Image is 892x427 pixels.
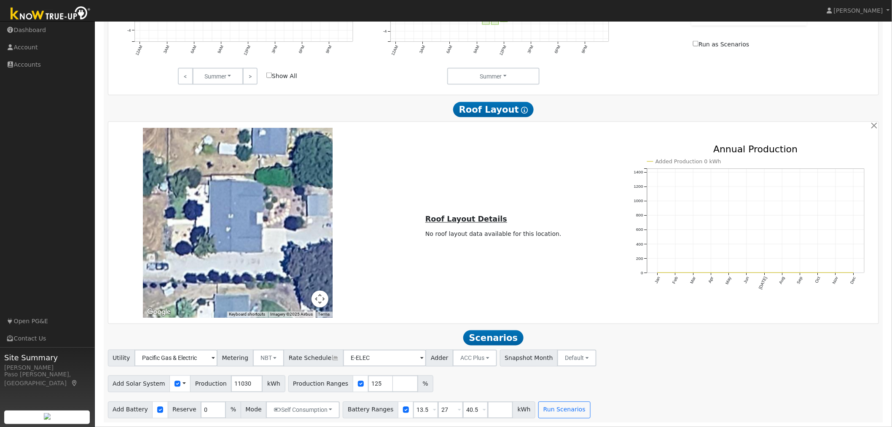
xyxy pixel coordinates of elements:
text: May [725,276,732,286]
text: 12AM [134,45,143,56]
span: Adder [426,350,453,367]
span: Roof Layout [453,102,534,117]
text: Annual Production [713,144,798,154]
a: > [243,68,258,85]
td: No roof layout data available for this location. [424,228,563,240]
span: kWh [513,402,535,419]
img: Know True-Up [6,5,95,24]
text: -4 [127,28,131,33]
button: NBT [253,350,285,367]
button: Default [557,350,596,367]
img: Google [145,307,173,318]
label: Run as Scenarios [693,40,749,49]
button: Summer [447,68,540,85]
circle: onclick="" [656,271,659,275]
circle: onclick="" [852,271,855,275]
text: 9AM [217,45,224,54]
rect: onclick="" [482,2,489,24]
input: Run as Scenarios [693,41,699,46]
text: 400 [636,242,643,246]
circle: onclick="" [727,271,731,275]
text: 9PM [325,45,333,54]
span: Production Ranges [288,376,353,392]
circle: onclick="" [816,271,819,275]
span: kWh [262,376,285,392]
text: Sep [796,276,804,285]
text: 6AM [190,45,197,54]
rect: onclick="" [492,2,499,24]
text: 800 [636,213,643,218]
text: 6AM [446,45,453,54]
label: Show All [266,72,297,81]
span: Metering [217,350,253,367]
span: Snapshot Month [500,350,558,367]
text: 6PM [298,45,306,54]
i: Show Help [521,107,528,114]
a: Terms (opens in new tab) [318,312,330,317]
text: 600 [636,227,643,232]
u: Roof Layout Details [425,215,507,224]
input: Show All [266,73,272,78]
a: < [178,68,193,85]
circle: onclick="" [763,271,766,275]
span: Imagery ©2025 Airbus [271,312,313,317]
span: Add Solar System [108,376,170,392]
button: ACC Plus [453,350,497,367]
span: Battery Ranges [343,402,398,419]
rect: onclick="" [500,2,508,22]
text: -4 [383,29,387,34]
circle: onclick="" [781,271,784,275]
text: 200 [636,257,643,261]
span: Add Battery [108,402,153,419]
img: retrieve [44,413,51,420]
text: 3PM [271,45,278,54]
circle: onclick="" [798,271,802,275]
span: Rate Schedule [284,350,344,367]
text: Mar [689,276,697,285]
text: [DATE] [758,276,768,290]
span: Scenarios [463,330,524,346]
text: 1200 [634,184,643,189]
input: Select a Utility [134,350,218,367]
text: Oct [814,276,822,284]
text: 1000 [634,199,643,203]
text: 3AM [162,45,170,54]
text: 6PM [554,45,562,54]
text: Feb [672,276,679,285]
button: Map camera controls [312,291,328,308]
text: Added Production 0 kWh [655,159,721,165]
button: Summer [193,68,243,85]
text: 3PM [527,45,534,54]
text: Nov [832,276,839,285]
span: % [226,402,241,419]
span: Site Summary [4,352,90,363]
circle: onclick="" [709,271,713,275]
span: % [418,376,433,392]
button: Run Scenarios [538,402,590,419]
span: Production [190,376,231,392]
button: Self Consumption [266,402,340,419]
text: Apr [707,276,715,284]
circle: onclick="" [674,271,677,275]
div: Paso [PERSON_NAME], [GEOGRAPHIC_DATA] [4,370,90,388]
span: Reserve [168,402,202,419]
a: Open this area in Google Maps (opens a new window) [145,307,173,318]
text: 12AM [390,45,399,56]
button: Keyboard shortcuts [229,312,266,318]
div: [PERSON_NAME] [4,363,90,372]
text: Aug [778,276,785,285]
circle: onclick="" [691,271,695,275]
text: Dec [849,276,857,285]
text: 3AM [418,45,426,54]
text: 12PM [499,45,508,56]
text: Jun [743,276,750,284]
circle: onclick="" [834,271,838,275]
circle: onclick="" [745,271,748,275]
span: [PERSON_NAME] [834,7,883,14]
a: Map [71,380,78,386]
text: 1400 [634,170,643,175]
text: 0 [641,271,643,276]
text: 9AM [473,45,480,54]
text: 9PM [581,45,588,54]
input: Select a Rate Schedule [343,350,426,367]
